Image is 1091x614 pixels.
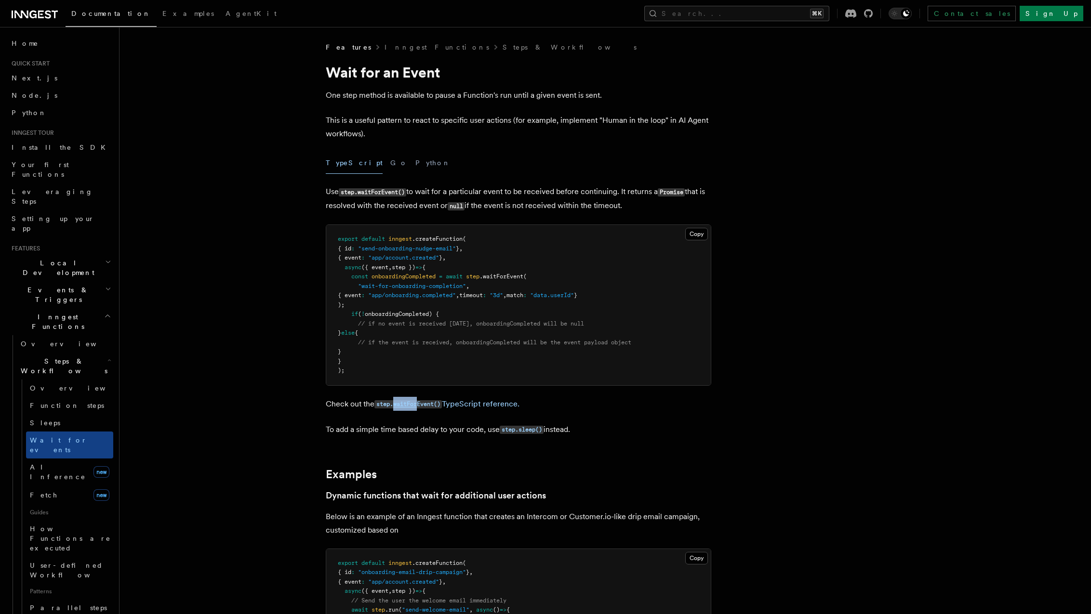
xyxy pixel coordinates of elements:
[530,292,574,299] span: "data.userId"
[1020,6,1083,21] a: Sign Up
[326,468,377,481] a: Examples
[355,329,358,336] span: {
[448,202,465,210] code: null
[685,552,708,564] button: Copy
[490,292,503,299] span: "3d"
[26,397,113,414] a: Function steps
[439,578,442,585] span: }
[345,264,361,271] span: async
[30,436,87,454] span: Wait for events
[338,367,345,374] span: );
[8,210,113,237] a: Setting up your app
[466,569,469,575] span: }
[8,308,113,335] button: Inngest Functions
[339,188,406,196] code: step.waitForEvent()
[463,560,466,566] span: (
[26,505,113,520] span: Guides
[644,6,829,21] button: Search...⌘K
[390,152,408,174] button: Go
[338,301,345,308] span: );
[8,245,40,252] span: Features
[361,588,388,594] span: ({ event
[8,69,113,87] a: Next.js
[368,578,439,585] span: "app/account.created"
[415,152,451,174] button: Python
[351,569,355,575] span: :
[365,311,439,317] span: onboardingCompleted) {
[17,353,113,379] button: Steps & Workflows
[358,339,631,346] span: // if the event is received, onboardingCompleted will be the event payload object
[459,292,483,299] span: timeout
[523,273,527,280] span: (
[93,466,109,478] span: new
[162,10,214,17] span: Examples
[358,283,466,289] span: "wait-for-onboarding-completion"
[326,489,546,502] a: Dynamic functions that wait for additional user actions
[469,569,473,575] span: ,
[12,91,57,99] span: Node.js
[30,525,111,552] span: How Functions are executed
[415,264,422,271] span: =>
[8,281,113,308] button: Events & Triggers
[326,510,711,537] p: Below is an example of an Inngest function that creates an Intercom or Customer.io-like drip emai...
[412,560,463,566] span: .createFunction
[338,560,358,566] span: export
[422,588,426,594] span: {
[574,292,577,299] span: }
[361,254,365,261] span: :
[503,42,637,52] a: Steps & Workflows
[17,335,113,353] a: Overview
[338,578,361,585] span: { event
[479,273,523,280] span: .waitForEvent
[26,557,113,584] a: User-defined Workflows
[351,245,355,252] span: :
[442,578,446,585] span: ,
[17,356,107,376] span: Steps & Workflows
[385,42,489,52] a: Inngest Functions
[26,431,113,458] a: Wait for events
[8,129,54,137] span: Inngest tour
[506,292,523,299] span: match
[21,340,120,348] span: Overview
[358,320,584,327] span: // if no event is received [DATE], onboardingCompleted will be null
[483,292,486,299] span: :
[685,228,708,240] button: Copy
[439,254,442,261] span: }
[392,588,415,594] span: step })
[523,292,527,299] span: :
[26,379,113,397] a: Overview
[71,10,151,17] span: Documentation
[368,254,439,261] span: "app/account.created"
[8,104,113,121] a: Python
[12,39,39,48] span: Home
[466,273,479,280] span: step
[30,463,86,481] span: AI Inference
[338,292,361,299] span: { event
[456,292,459,299] span: ,
[8,139,113,156] a: Install the SDK
[326,397,711,411] p: Check out the
[372,606,385,613] span: step
[442,254,446,261] span: ,
[388,588,392,594] span: ,
[361,292,365,299] span: :
[341,329,355,336] span: else
[12,215,94,232] span: Setting up your app
[30,384,129,392] span: Overview
[358,311,361,317] span: (
[493,606,500,613] span: ()
[26,485,113,505] a: Fetchnew
[402,606,469,613] span: "send-welcome-email"
[358,569,466,575] span: "onboarding-email-drip-campaign"
[466,283,469,289] span: ,
[658,188,685,196] code: Promise
[338,329,341,336] span: }
[30,491,58,499] span: Fetch
[326,152,383,174] button: TypeScript
[30,419,60,427] span: Sleeps
[26,458,113,485] a: AI Inferencenew
[30,562,117,579] span: User-defined Workflows
[326,423,711,437] p: To add a simple time based delay to your code, use instead.
[361,578,365,585] span: :
[889,8,912,19] button: Toggle dark mode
